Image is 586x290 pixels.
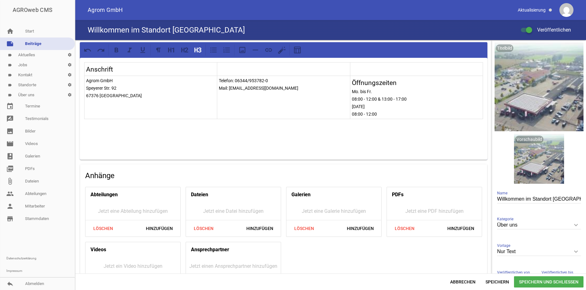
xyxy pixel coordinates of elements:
h4: Willkommen im Standort [GEOGRAPHIC_DATA] [88,25,245,35]
p: 67376 [GEOGRAPHIC_DATA] [86,92,215,99]
i: label [8,93,12,97]
i: label [8,73,12,77]
span: Löschen [188,223,218,234]
span: Abbrechen [445,276,481,287]
span: Löschen [289,223,319,234]
div: Jetzt ein Video hinzufügen [85,257,180,275]
i: movie [6,140,14,147]
span: Hinzufügen [141,223,178,234]
h4: Dateien [191,190,208,200]
i: settings [64,60,75,70]
i: event [6,102,14,110]
i: label [8,53,12,57]
span: Veröffentlichen bis [542,269,573,276]
p: Mo. bis Fr. 08:00 - 12:00 & 13:00 - 17:00 [352,88,481,103]
i: settings [64,80,75,90]
h3: Öffnungszeiten [352,78,481,88]
i: picture_as_pdf [6,165,14,172]
span: Agrom GmbH [88,7,123,13]
span: Speichern und Schließen [514,276,583,287]
i: note [6,40,14,47]
i: home [6,27,14,35]
p: Agrom GmbH [86,77,215,84]
div: Jetzt einen Ansprechpartner hinzufügen [186,257,281,275]
i: image [6,127,14,135]
h4: PDFs [392,190,404,200]
h4: Videos [90,245,106,255]
h4: Ansprechpartner [191,245,229,255]
i: rate_review [6,115,14,122]
div: Jetzt eine PDF hinzufügen [387,202,482,220]
span: Speichern [481,276,514,287]
span: Löschen [389,223,419,234]
h3: Anschrift [86,65,215,75]
i: people [6,190,14,197]
h4: Abteilungen [90,190,118,200]
i: label [8,83,12,87]
div: Vorschaubild [515,136,543,143]
div: Titelbild [496,44,513,52]
p: Speyerer Str. 92 [86,84,215,92]
span: Hinzufügen [241,223,278,234]
span: Hinzufügen [342,223,379,234]
div: Jetzt eine Galerie hinzufügen [286,202,381,220]
p: Mail: [EMAIL_ADDRESS][DOMAIN_NAME] [219,84,348,92]
i: person [6,202,14,210]
i: attach_file [6,177,14,185]
i: settings [64,50,75,60]
i: store_mall_directory [6,215,14,222]
span: Veröffentlichen von [497,269,530,276]
p: Telefon: 06344/953782-0 [219,77,348,84]
i: keyboard_arrow_down [571,247,581,257]
div: Jetzt eine Datei hinzufügen [186,202,281,220]
i: reply [6,280,14,287]
span: Löschen [88,223,118,234]
span: Veröffentlichen [530,27,571,33]
div: Jetzt eine Abteilung hinzufügen [85,202,180,220]
span: Hinzufügen [442,223,479,234]
i: settings [64,70,75,80]
h4: Galerien [291,190,311,200]
i: photo_album [6,152,14,160]
i: label [8,63,12,67]
h4: Anhänge [85,171,482,181]
i: settings [64,90,75,100]
p: 08:00 - 12:00 [352,110,481,118]
p: [DATE] [352,103,481,110]
i: keyboard_arrow_down [571,220,581,230]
